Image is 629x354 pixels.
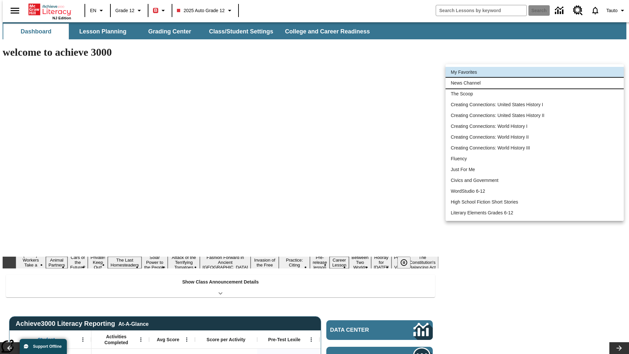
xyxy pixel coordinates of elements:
li: Literary Elements Grades 6-12 [446,207,624,218]
li: Creating Connections: United States History I [446,99,624,110]
li: Civics and Government [446,175,624,186]
li: Creating Connections: World History III [446,143,624,153]
li: The Scoop [446,88,624,99]
li: My Favorites [446,67,624,78]
li: Creating Connections: United States History II [446,110,624,121]
li: WordStudio 6-12 [446,186,624,197]
li: Creating Connections: World History I [446,121,624,132]
li: Fluency [446,153,624,164]
li: Creating Connections: World History II [446,132,624,143]
li: Just For Me [446,164,624,175]
li: High School Fiction Short Stories [446,197,624,207]
li: News Channel [446,78,624,88]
